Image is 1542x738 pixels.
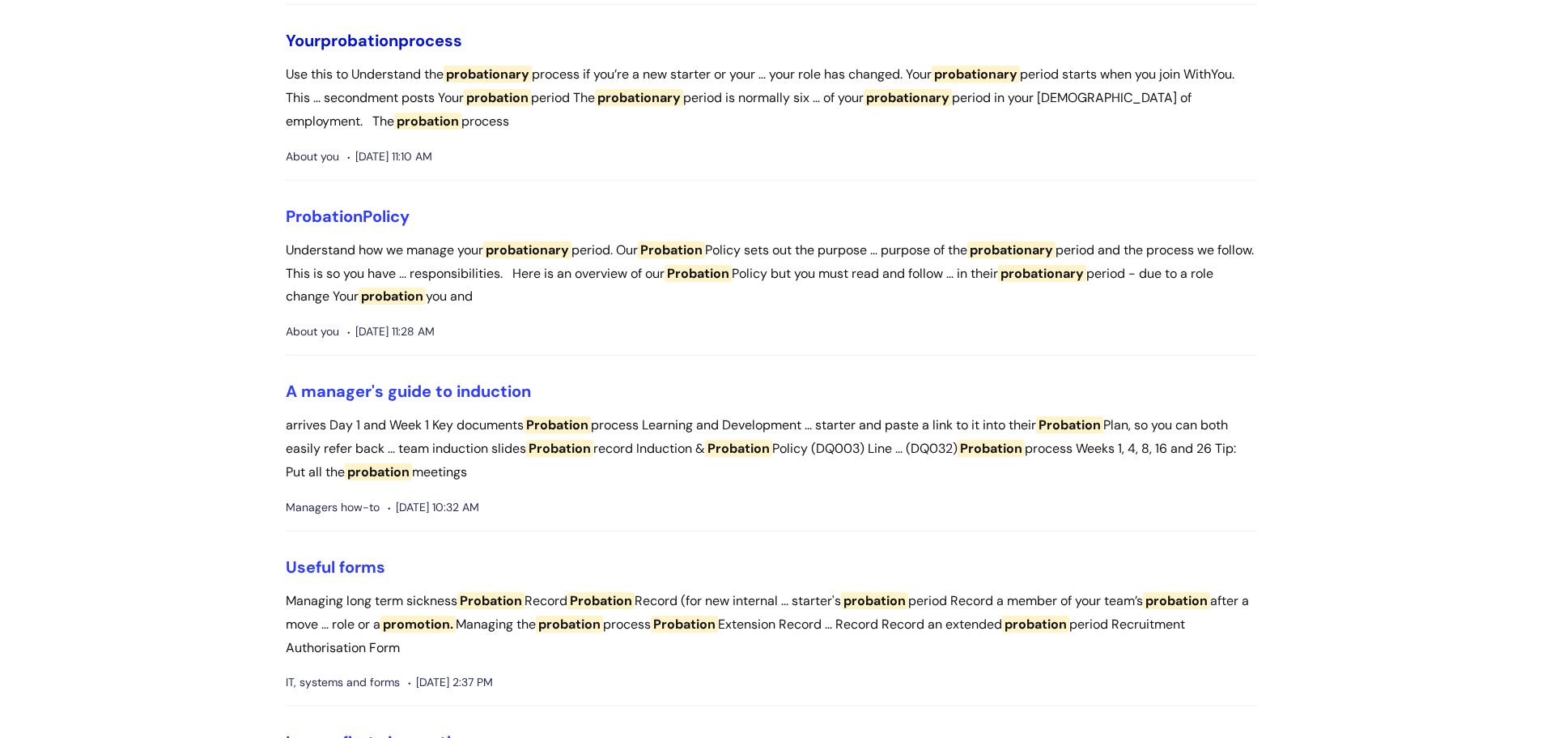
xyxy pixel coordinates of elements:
[286,30,462,51] a: Yourprobationprocess
[347,147,432,167] span: [DATE] 11:10 AM
[444,66,532,83] span: probationary
[286,497,380,518] span: Managers how-to
[286,239,1257,309] p: Understand how we manage your period. Our Policy sets out the purpose ... purpose of the period a...
[638,241,705,258] span: Probation
[595,89,683,106] span: probationary
[705,440,772,457] span: Probation
[864,89,952,106] span: probationary
[380,616,456,633] span: promotion.
[998,265,1086,282] span: probationary
[483,241,571,258] span: probationary
[524,416,591,433] span: Probation
[286,63,1257,133] p: Use this to Understand the process if you’re a new starter or your ... your role has changed. You...
[841,592,908,609] span: probation
[464,89,531,106] span: probation
[567,592,635,609] span: Probation
[286,322,339,342] span: About you
[286,672,400,693] span: IT, systems and forms
[394,113,461,130] span: probation
[651,616,718,633] span: Probation
[321,30,398,51] span: probation
[286,414,1257,484] p: arrives Day 1 and Week 1 Key documents process Learning and Development ... starter and paste a l...
[665,265,732,282] span: Probation
[457,592,525,609] span: Probation
[345,463,412,480] span: probation
[932,66,1020,83] span: probationary
[286,147,339,167] span: About you
[1002,616,1069,633] span: probation
[286,206,363,227] span: Probation
[958,440,1025,457] span: Probation
[286,381,531,402] a: A manager's guide to induction
[286,590,1257,659] p: Managing long term sickness Record Record (for new internal ... starter's period Record a member ...
[526,440,593,457] span: Probation
[359,288,426,305] span: probation
[388,497,479,518] span: [DATE] 10:32 AM
[347,322,435,342] span: [DATE] 11:28 AM
[408,672,493,693] span: [DATE] 2:37 PM
[536,616,603,633] span: probation
[286,557,385,578] a: Useful forms
[286,206,410,227] a: ProbationPolicy
[1143,592,1210,609] span: probation
[1036,416,1103,433] span: Probation
[967,241,1056,258] span: probationary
